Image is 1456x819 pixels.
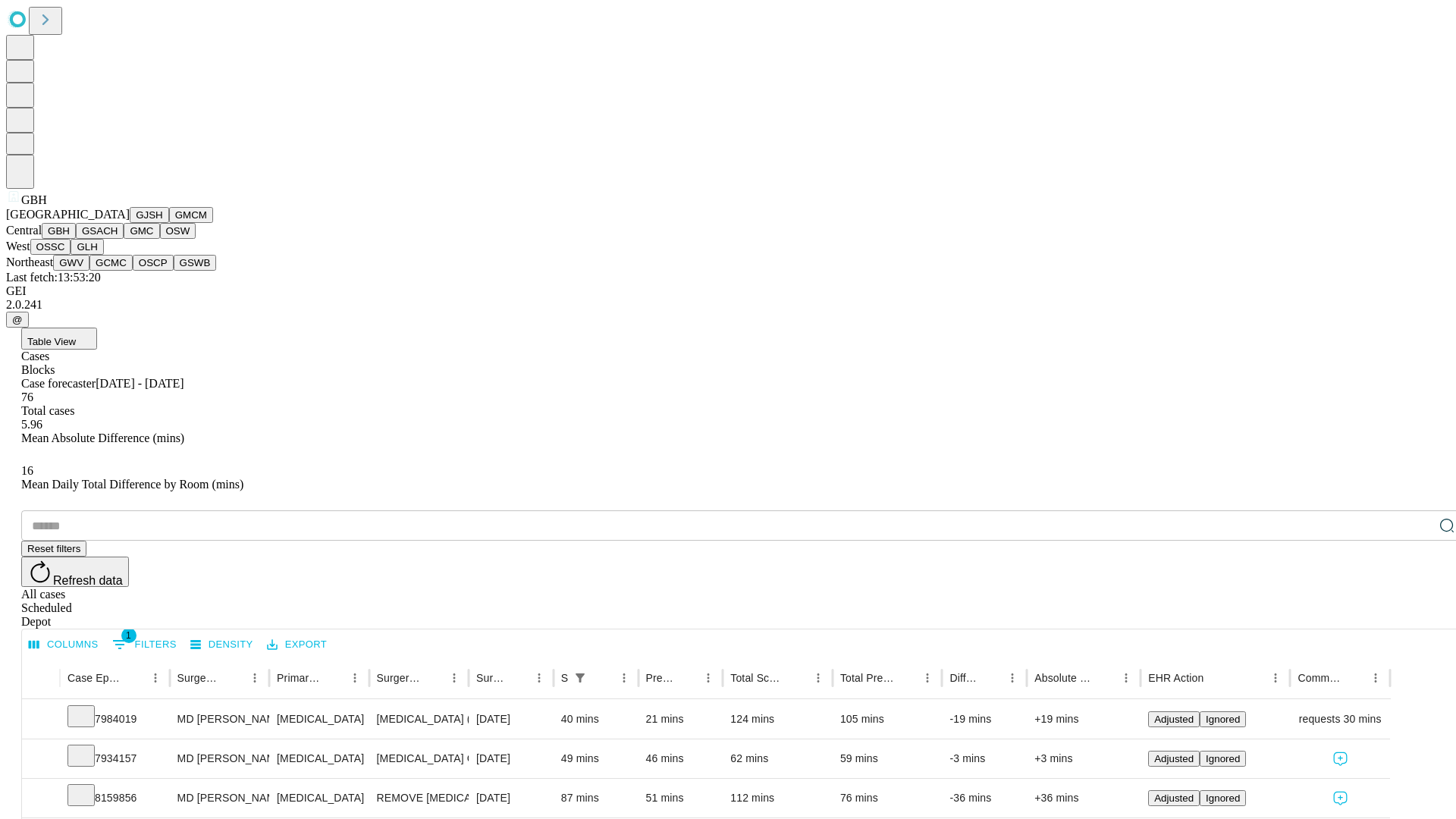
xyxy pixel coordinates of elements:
[21,328,97,350] button: Table View
[6,240,30,253] span: West
[949,700,1019,739] div: -19 mins
[323,667,344,689] button: Sort
[12,314,23,325] span: @
[145,667,166,689] button: Menu
[698,667,719,689] button: Menu
[1205,667,1226,689] button: Sort
[67,672,122,684] div: Case Epic Id
[124,667,145,689] button: Sort
[646,700,716,739] div: 21 mins
[1148,711,1200,727] button: Adjusted
[67,739,162,778] div: 7934157
[96,377,184,390] span: [DATE] - [DATE]
[53,574,123,587] span: Refresh data
[949,672,979,684] div: Difference
[21,377,96,390] span: Case forecaster
[130,207,169,223] button: GJSH
[840,739,935,778] div: 59 mins
[1154,714,1194,725] span: Adjusted
[177,700,262,739] div: MD [PERSON_NAME]
[344,667,366,689] button: Menu
[981,667,1002,689] button: Sort
[30,239,71,255] button: OSSC
[676,667,698,689] button: Sort
[53,255,89,271] button: GWV
[1365,667,1386,689] button: Menu
[377,779,461,817] div: REMOVE [MEDICAL_DATA] UPPER ARM SUBCUTANEOUS
[561,779,631,817] div: 87 mins
[646,672,676,684] div: Predicted In Room Duration
[177,672,221,684] div: Surgeon Name
[21,193,47,206] span: GBH
[27,336,76,347] span: Table View
[1148,672,1203,684] div: EHR Action
[840,672,895,684] div: Total Predicted Duration
[1206,792,1240,804] span: Ignored
[1200,790,1246,806] button: Ignored
[21,541,86,557] button: Reset filters
[187,633,257,657] button: Density
[1154,792,1194,804] span: Adjusted
[646,779,716,817] div: 51 mins
[21,478,243,491] span: Mean Daily Total Difference by Room (mins)
[422,667,444,689] button: Sort
[1299,700,1382,739] span: requests 30 mins
[42,223,76,239] button: GBH
[949,739,1019,778] div: -3 mins
[133,255,174,271] button: OSCP
[476,700,546,739] div: [DATE]
[1154,753,1194,764] span: Adjusted
[67,700,162,739] div: 7984019
[840,700,935,739] div: 105 mins
[174,255,217,271] button: GSWB
[1298,700,1382,739] div: requests 30 mins
[277,779,361,817] div: [MEDICAL_DATA]
[613,667,635,689] button: Menu
[840,779,935,817] div: 76 mins
[949,779,1019,817] div: -36 mins
[1148,751,1200,767] button: Adjusted
[6,312,29,328] button: @
[160,223,196,239] button: OSW
[646,739,716,778] div: 46 mins
[529,667,550,689] button: Menu
[1148,790,1200,806] button: Adjusted
[444,667,465,689] button: Menu
[30,786,52,812] button: Expand
[263,633,331,657] button: Export
[561,672,568,684] div: Scheduled In Room Duration
[1200,751,1246,767] button: Ignored
[377,700,461,739] div: [MEDICAL_DATA] (EGD), FLEXIBLE, TRANSORAL, DIAGNOSTIC
[786,667,808,689] button: Sort
[6,271,101,284] span: Last fetch: 13:53:20
[570,667,591,689] button: Show filters
[6,224,42,237] span: Central
[730,700,825,739] div: 124 mins
[30,746,52,773] button: Expand
[1116,667,1137,689] button: Menu
[476,672,506,684] div: Surgery Date
[6,284,1450,298] div: GEI
[1094,667,1116,689] button: Sort
[592,667,613,689] button: Sort
[169,207,213,223] button: GMCM
[917,667,938,689] button: Menu
[1200,711,1246,727] button: Ignored
[1265,667,1286,689] button: Menu
[30,707,52,733] button: Expand
[896,667,917,689] button: Sort
[244,667,265,689] button: Menu
[177,779,262,817] div: MD [PERSON_NAME]
[730,739,825,778] div: 62 mins
[21,464,33,477] span: 16
[561,739,631,778] div: 49 mins
[1206,714,1240,725] span: Ignored
[1298,672,1341,684] div: Comments
[25,633,102,657] button: Select columns
[1034,672,1093,684] div: Absolute Difference
[76,223,124,239] button: GSACH
[1206,753,1240,764] span: Ignored
[6,208,130,221] span: [GEOGRAPHIC_DATA]
[21,391,33,403] span: 76
[21,404,74,417] span: Total cases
